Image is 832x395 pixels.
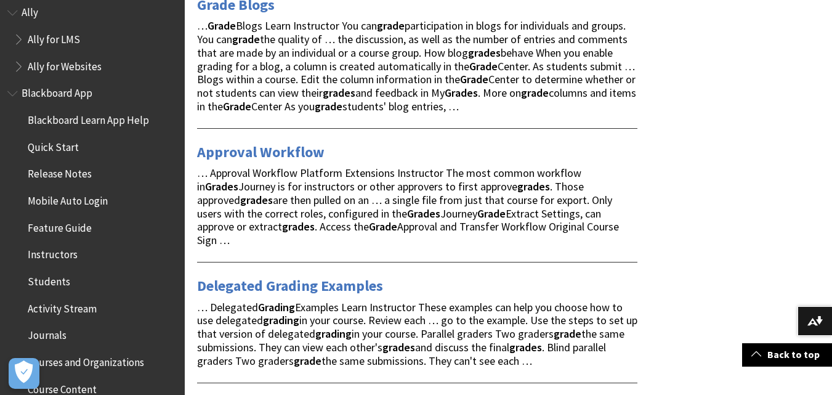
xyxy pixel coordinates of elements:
[28,110,149,126] span: Blackboard Learn App Help
[315,99,342,113] strong: grade
[28,218,92,234] span: Feature Guide
[22,2,38,19] span: Ally
[28,164,92,181] span: Release Notes
[197,300,637,368] span: … Delegated Examples Learn Instructor These examples can help you choose how to use delegated in ...
[323,86,355,100] strong: grades
[28,245,78,261] span: Instructors
[7,2,177,77] nav: Book outline for Anthology Ally Help
[469,59,498,73] strong: Grade
[28,29,80,46] span: Ally for LMS
[28,137,79,153] span: Quick Start
[509,340,542,354] strong: grades
[517,179,550,193] strong: grades
[197,18,636,113] span: … Blogs Learn Instructor You can participation in blogs for individuals and groups. You can the q...
[477,206,506,221] strong: Grade
[369,219,397,234] strong: Grade
[28,56,102,73] span: Ally for Websites
[240,193,273,207] strong: grades
[445,86,478,100] strong: Grades
[197,166,619,247] span: … Approval Workflow Platform Extensions Instructor The most common workflow in Journey is for ins...
[282,219,315,234] strong: grades
[205,179,238,193] strong: Grades
[742,343,832,366] a: Back to top
[468,46,501,60] strong: grades
[258,300,295,314] strong: Grading
[197,276,383,296] a: Delegated Grading Examples
[28,190,108,207] span: Mobile Auto Login
[263,313,299,327] strong: grading
[28,298,97,315] span: Activity Stream
[382,340,415,354] strong: grades
[208,18,236,33] strong: Grade
[28,271,70,288] span: Students
[521,86,549,100] strong: grade
[377,18,405,33] strong: grade
[223,99,251,113] strong: Grade
[28,352,144,369] span: Courses and Organizations
[294,354,321,368] strong: grade
[22,83,92,100] span: Blackboard App
[28,325,67,342] span: Journals
[315,327,352,341] strong: grading
[554,327,581,341] strong: grade
[232,32,260,46] strong: grade
[197,142,325,162] a: Approval Workflow
[407,206,440,221] strong: Grades
[460,72,488,86] strong: Grade
[9,358,39,389] button: Open Preferences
